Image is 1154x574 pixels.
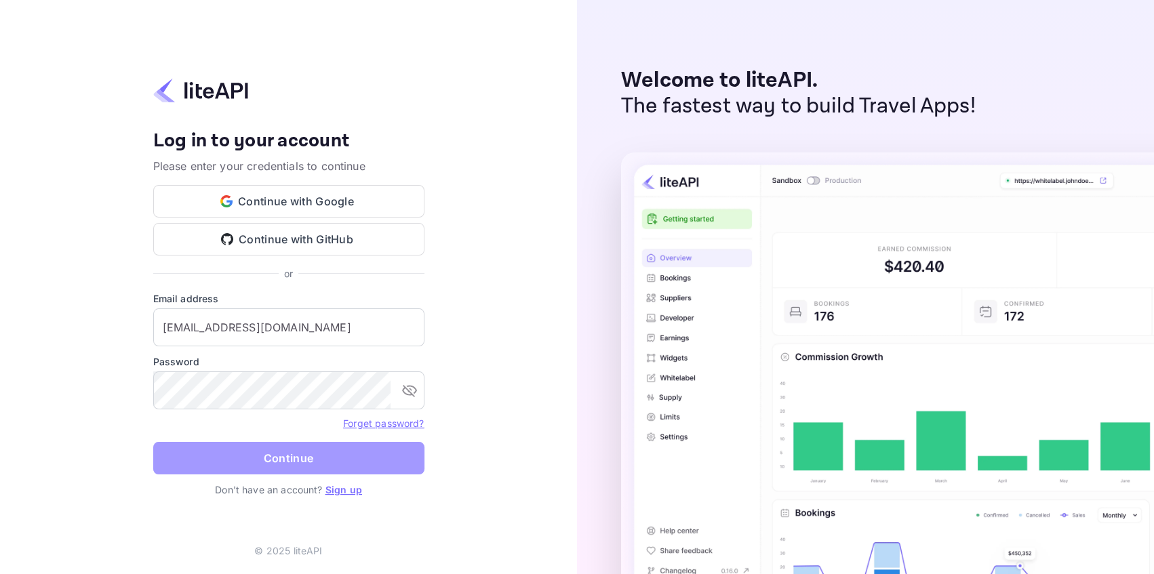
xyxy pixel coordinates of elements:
[325,484,362,495] a: Sign up
[621,68,976,94] p: Welcome to liteAPI.
[343,417,424,429] a: Forget password?
[284,266,293,281] p: or
[153,442,424,474] button: Continue
[153,185,424,218] button: Continue with Google
[153,223,424,255] button: Continue with GitHub
[254,544,322,558] p: © 2025 liteAPI
[153,129,424,153] h4: Log in to your account
[153,291,424,306] label: Email address
[153,483,424,497] p: Don't have an account?
[153,308,424,346] input: Enter your email address
[153,158,424,174] p: Please enter your credentials to continue
[396,377,423,404] button: toggle password visibility
[153,354,424,369] label: Password
[621,94,976,119] p: The fastest way to build Travel Apps!
[153,77,248,104] img: liteapi
[343,416,424,430] a: Forget password?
